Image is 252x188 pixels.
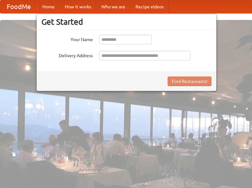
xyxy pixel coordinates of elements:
[41,17,212,27] h3: Get Started
[60,0,96,13] a: How it works
[37,0,60,13] a: Home
[130,0,169,13] a: Recipe videos
[168,76,212,86] button: Find Restaurants!
[0,0,37,13] a: FoodMe
[41,51,93,59] label: Delivery Address
[41,35,93,43] label: Your Name
[96,0,130,13] a: Who we are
